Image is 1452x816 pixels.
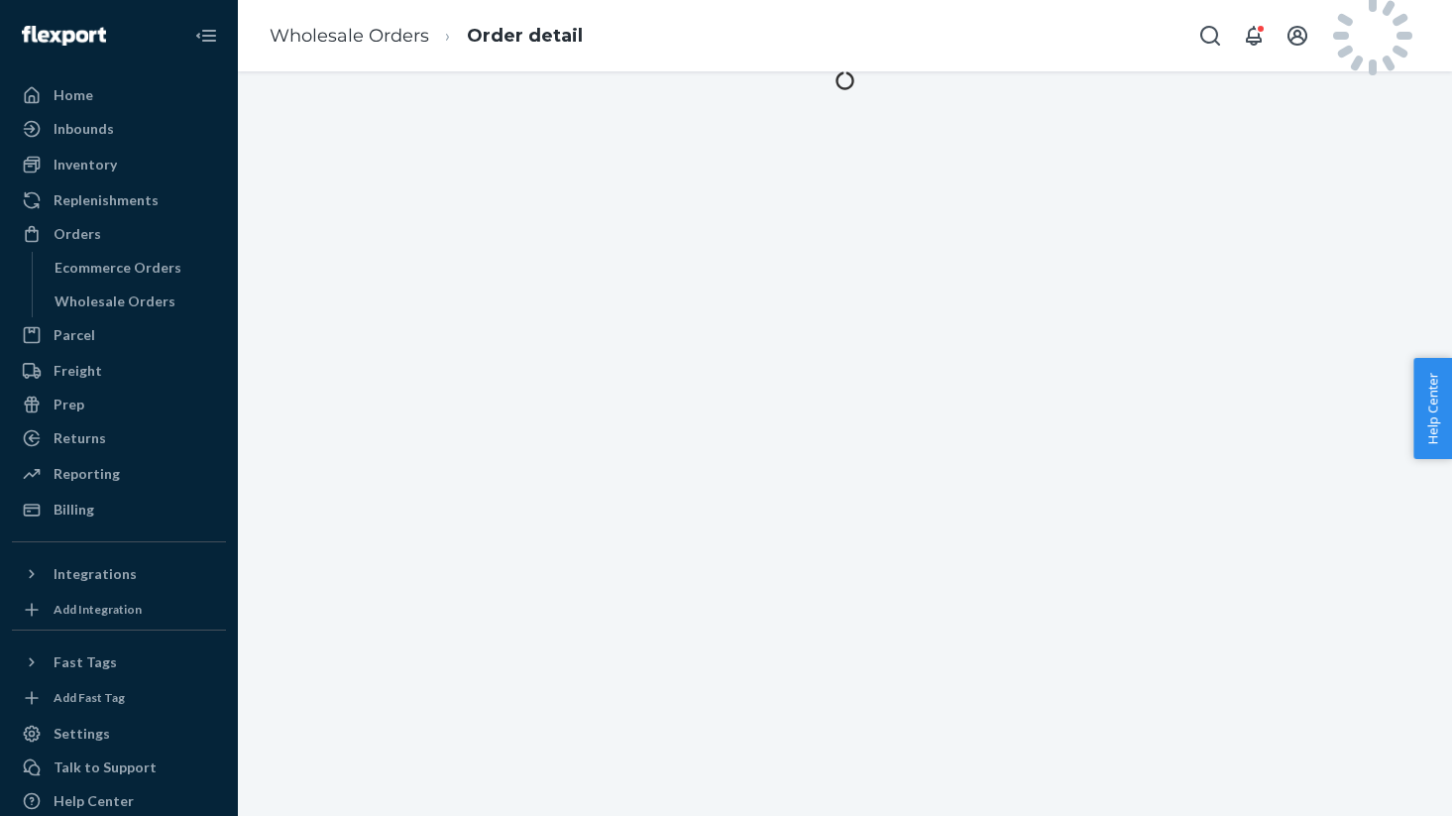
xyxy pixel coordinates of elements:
a: Wholesale Orders [270,25,429,47]
div: Reporting [54,464,120,484]
button: Open Search Box [1190,16,1230,56]
button: Talk to Support [12,752,226,783]
div: Help Center [54,791,134,811]
a: Ecommerce Orders [45,252,227,284]
button: Open notifications [1234,16,1274,56]
a: Settings [12,718,226,750]
div: Talk to Support [54,758,157,777]
div: Inbounds [54,119,114,139]
div: Parcel [54,325,95,345]
div: Returns [54,428,106,448]
a: Replenishments [12,184,226,216]
div: Settings [54,724,110,744]
a: Home [12,79,226,111]
a: Parcel [12,319,226,351]
button: Open account menu [1278,16,1317,56]
div: Orders [54,224,101,244]
button: Help Center [1413,358,1452,459]
a: Returns [12,422,226,454]
a: Reporting [12,458,226,490]
button: Integrations [12,558,226,590]
img: Flexport logo [22,26,106,46]
button: Close Navigation [186,16,226,56]
div: Add Fast Tag [54,689,125,706]
div: Ecommerce Orders [55,258,181,278]
a: Freight [12,355,226,387]
div: Inventory [54,155,117,175]
a: Inventory [12,149,226,180]
a: Prep [12,389,226,420]
a: Add Fast Tag [12,686,226,710]
a: Orders [12,218,226,250]
div: Billing [54,500,94,520]
div: Wholesale Orders [55,291,175,311]
ol: breadcrumbs [254,7,599,65]
a: Order detail [467,25,583,47]
a: Add Integration [12,598,226,622]
div: Add Integration [54,601,142,618]
div: Integrations [54,564,137,584]
div: Freight [54,361,102,381]
a: Inbounds [12,113,226,145]
div: Prep [54,395,84,414]
div: Home [54,85,93,105]
a: Billing [12,494,226,525]
div: Fast Tags [54,652,117,672]
button: Fast Tags [12,646,226,678]
a: Wholesale Orders [45,286,227,317]
div: Replenishments [54,190,159,210]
